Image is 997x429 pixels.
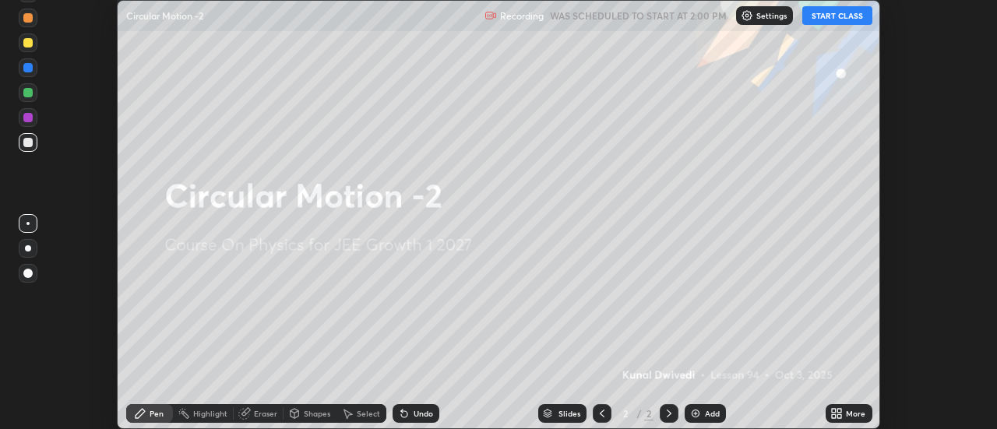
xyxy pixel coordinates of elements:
img: class-settings-icons [741,9,753,22]
div: Eraser [254,410,277,417]
div: Highlight [193,410,227,417]
div: Select [357,410,380,417]
img: recording.375f2c34.svg [484,9,497,22]
div: 2 [644,406,654,420]
div: 2 [618,409,633,418]
button: START CLASS [802,6,872,25]
img: add-slide-button [689,407,702,420]
div: Add [705,410,720,417]
div: More [846,410,865,417]
div: Shapes [304,410,330,417]
p: Circular Motion -2 [126,9,203,22]
div: Slides [558,410,580,417]
p: Recording [500,10,544,22]
h5: WAS SCHEDULED TO START AT 2:00 PM [550,9,727,23]
div: Pen [150,410,164,417]
p: Settings [756,12,787,19]
div: Undo [414,410,433,417]
div: / [636,409,641,418]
